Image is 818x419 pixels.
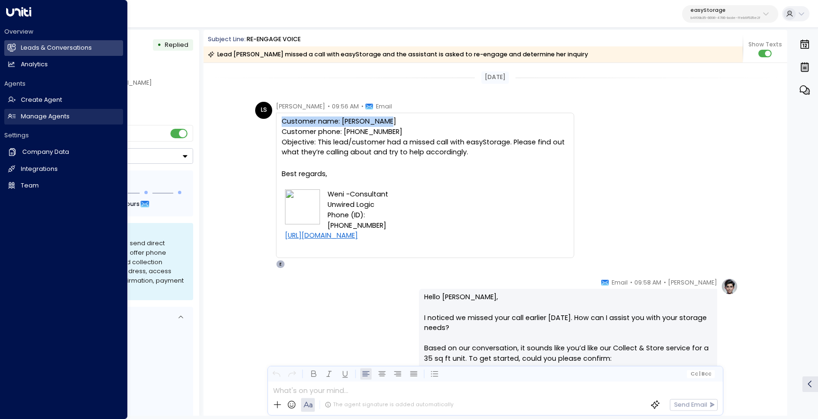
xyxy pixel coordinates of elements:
h2: Leads & Conversations [21,44,92,53]
span: [PHONE_NUMBER] [328,221,386,231]
span: [PERSON_NAME] [276,102,325,111]
h2: Company Data [22,148,69,157]
div: LS [255,102,272,119]
span: • [328,102,330,111]
span: Show Texts [748,40,782,49]
h2: Settings [4,131,123,140]
a: Create Agent [4,92,123,108]
span: • [664,278,666,287]
h2: Team [21,181,39,190]
img: profile-logo.png [721,278,738,295]
a: Team [4,178,123,194]
div: [DATE] [481,71,509,84]
a: Leads & Conversations [4,40,123,56]
a: Integrations [4,161,123,177]
span: Replied [165,41,188,49]
h2: Manage Agents [21,112,70,121]
span: 09:56 AM [332,102,359,111]
span: Subject Line: [208,35,246,43]
h2: Create Agent [21,96,62,105]
span: Consultant [350,189,388,200]
span: Best regards, [282,169,327,189]
span: Cc Bcc [690,371,711,377]
h2: Agents [4,80,123,88]
span: Email [376,102,392,111]
span: [PERSON_NAME] [668,278,717,287]
span: 09:58 AM [634,278,661,287]
img: 4776f1e5-e120-4914-bc1b-8d653f16e4b6 [285,189,320,224]
div: Lead [PERSON_NAME] missed a call with easyStorage and the assistant is asked to re-engage and det... [208,50,588,59]
span: Email [612,278,628,287]
span: • [361,102,364,111]
button: Redo [286,368,298,380]
button: Cc|Bcc [687,370,715,378]
a: Company Data [4,144,123,160]
button: easyStorageb4f09b35-6698-4786-bcde-ffeb9f535e2f [682,5,778,23]
span: Unwired Logic [328,200,374,210]
span: • [630,278,632,287]
div: Objective: This lead/customer had a missed call with easyStorage. Please find out what they’re ca... [282,137,569,158]
h2: Overview [4,27,123,36]
h2: Analytics [21,60,48,69]
div: • [157,37,161,53]
div: RE-ENGAGE VOICE [247,35,301,44]
button: Undo [270,368,282,380]
a: [URL][DOMAIN_NAME] [285,231,358,241]
a: Analytics [4,57,123,72]
a: Manage Agents [4,109,123,125]
span: Phone (ID): [328,210,365,221]
span: | [699,371,701,377]
span: Weni - [328,189,350,200]
h2: Integrations [21,165,58,174]
p: b4f09b35-6698-4786-bcde-ffeb9f535e2f [691,16,760,20]
p: easyStorage [691,8,760,13]
div: Customer name: [PERSON_NAME] [282,116,569,127]
div: E [276,260,285,268]
div: The agent signature is added automatically [325,401,453,409]
div: Customer phone: [PHONE_NUMBER] [282,127,569,137]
